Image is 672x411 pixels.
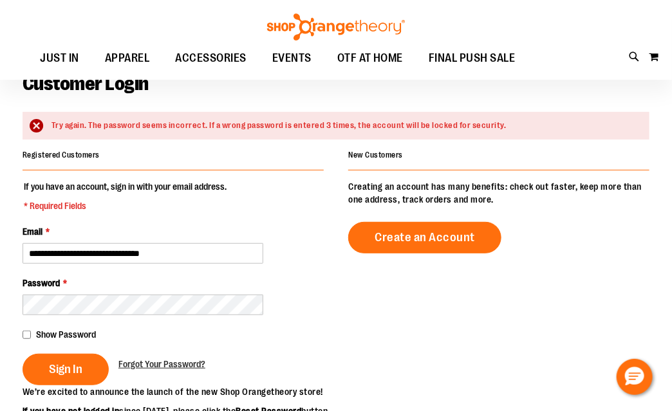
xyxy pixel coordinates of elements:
span: APPAREL [105,44,150,73]
span: ACCESSORIES [175,44,247,73]
legend: If you have an account, sign in with your email address. [23,180,228,212]
a: APPAREL [92,44,163,73]
span: EVENTS [272,44,312,73]
button: Hello, have a question? Let’s chat. [617,359,653,395]
span: OTF AT HOME [337,44,404,73]
strong: Registered Customers [23,151,100,160]
span: Create an Account [375,230,475,244]
span: Email [23,226,42,237]
span: * Required Fields [24,199,227,212]
span: Customer Login [23,73,149,95]
span: Forgot Your Password? [118,359,205,369]
p: Creating an account has many benefits: check out faster, keep more than one address, track orders... [348,180,649,206]
span: FINAL PUSH SALE [429,44,516,73]
button: Sign In [23,354,109,385]
a: Create an Account [348,222,501,253]
div: Try again. The password seems incorrect. If a wrong password is entered 3 times, the account will... [51,120,637,132]
span: Sign In [49,362,82,376]
span: Show Password [36,329,96,340]
a: FINAL PUSH SALE [416,44,528,73]
span: Password [23,278,60,288]
a: JUST IN [27,44,92,73]
span: JUST IN [40,44,79,73]
img: Shop Orangetheory [265,14,407,41]
a: Forgot Your Password? [118,358,205,370]
a: EVENTS [259,44,324,73]
strong: New Customers [348,151,403,160]
a: OTF AT HOME [324,44,416,73]
a: ACCESSORIES [162,44,259,73]
p: We’re excited to announce the launch of the new Shop Orangetheory store! [23,385,336,398]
